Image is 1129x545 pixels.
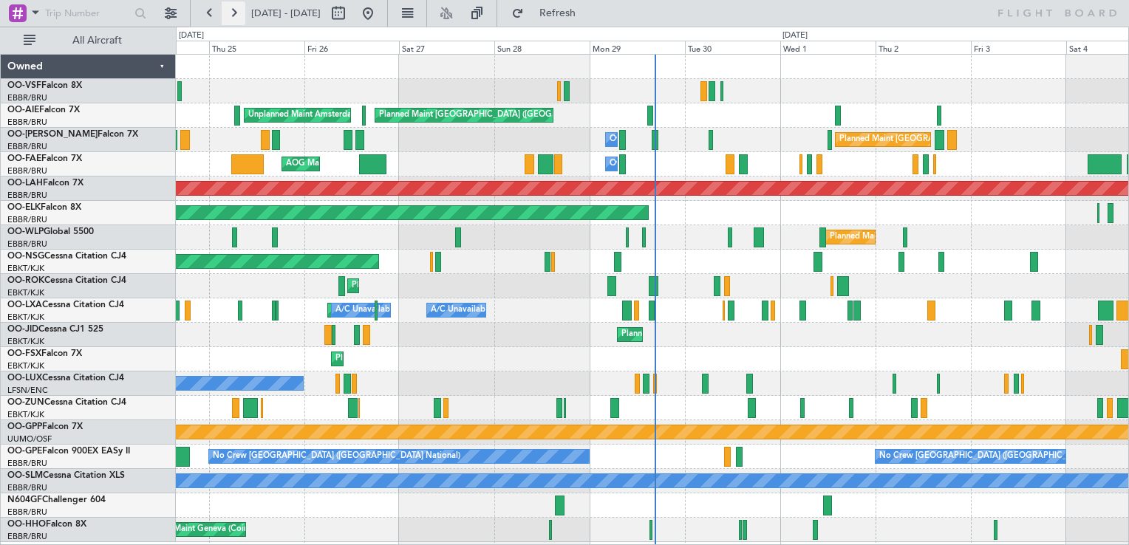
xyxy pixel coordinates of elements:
[7,409,44,420] a: EBKT/KJK
[352,275,524,297] div: Planned Maint Kortrijk-[GEOGRAPHIC_DATA]
[830,226,936,248] div: Planned Maint Milan (Linate)
[7,398,44,407] span: OO-ZUN
[16,29,160,52] button: All Aircraft
[7,276,44,285] span: OO-ROK
[7,227,94,236] a: OO-WLPGlobal 5500
[379,104,612,126] div: Planned Maint [GEOGRAPHIC_DATA] ([GEOGRAPHIC_DATA])
[251,7,321,20] span: [DATE] - [DATE]
[621,323,794,346] div: Planned Maint Kortrijk-[GEOGRAPHIC_DATA]
[304,41,400,54] div: Fri 26
[7,117,47,128] a: EBBR/BRU
[335,348,508,370] div: Planned Maint Kortrijk-[GEOGRAPHIC_DATA]
[494,41,590,54] div: Sun 28
[7,190,47,201] a: EBBR/BRU
[399,41,494,54] div: Sat 27
[7,520,86,529] a: OO-HHOFalcon 8X
[7,130,98,139] span: OO-[PERSON_NAME]
[527,8,589,18] span: Refresh
[7,496,106,504] a: N604GFChallenger 604
[45,2,130,24] input: Trip Number
[7,301,124,309] a: OO-LXACessna Citation CJ4
[7,374,124,383] a: OO-LUXCessna Citation CJ4
[7,496,42,504] span: N604GF
[7,458,47,469] a: EBBR/BRU
[209,41,304,54] div: Thu 25
[7,301,42,309] span: OO-LXA
[7,263,44,274] a: EBKT/KJK
[7,471,125,480] a: OO-SLMCessna Citation XLS
[7,422,83,431] a: OO-GPPFalcon 7X
[7,433,52,445] a: UUMO/OSF
[7,276,126,285] a: OO-ROKCessna Citation CJ4
[7,422,42,431] span: OO-GPP
[141,518,263,541] div: Planned Maint Geneva (Cointrin)
[7,106,39,114] span: OO-AIE
[7,214,47,225] a: EBBR/BRU
[335,299,610,321] div: A/C Unavailable [GEOGRAPHIC_DATA] ([GEOGRAPHIC_DATA] National)
[7,336,44,347] a: EBKT/KJK
[7,130,138,139] a: OO-[PERSON_NAME]Falcon 7X
[7,203,81,212] a: OO-ELKFalcon 8X
[7,141,47,152] a: EBBR/BRU
[7,227,44,236] span: OO-WLP
[7,203,41,212] span: OO-ELK
[971,41,1066,54] div: Fri 3
[7,312,44,323] a: EBKT/KJK
[7,349,41,358] span: OO-FSX
[7,447,42,456] span: OO-GPE
[7,447,130,456] a: OO-GPEFalcon 900EX EASy II
[179,30,204,42] div: [DATE]
[7,252,44,261] span: OO-NSG
[610,128,710,151] div: Owner Melsbroek Air Base
[782,30,808,42] div: [DATE]
[7,325,38,334] span: OO-JID
[780,41,876,54] div: Wed 1
[7,398,126,407] a: OO-ZUNCessna Citation CJ4
[7,81,41,90] span: OO-VSF
[7,287,44,298] a: EBKT/KJK
[7,154,41,163] span: OO-FAE
[7,482,47,493] a: EBBR/BRU
[7,179,43,188] span: OO-LAH
[7,349,82,358] a: OO-FSXFalcon 7X
[7,92,47,103] a: EBBR/BRU
[879,445,1127,467] div: No Crew [GEOGRAPHIC_DATA] ([GEOGRAPHIC_DATA] National)
[7,325,103,334] a: OO-JIDCessna CJ1 525
[213,445,460,467] div: No Crew [GEOGRAPHIC_DATA] ([GEOGRAPHIC_DATA] National)
[7,154,82,163] a: OO-FAEFalcon 7X
[685,41,780,54] div: Tue 30
[839,128,1107,151] div: Planned Maint [GEOGRAPHIC_DATA] ([GEOGRAPHIC_DATA] National)
[7,520,46,529] span: OO-HHO
[286,153,465,175] div: AOG Maint [US_STATE] ([GEOGRAPHIC_DATA])
[7,507,47,518] a: EBBR/BRU
[7,471,43,480] span: OO-SLM
[7,252,126,261] a: OO-NSGCessna Citation CJ4
[7,179,83,188] a: OO-LAHFalcon 7X
[590,41,685,54] div: Mon 29
[38,35,156,46] span: All Aircraft
[610,153,710,175] div: Owner Melsbroek Air Base
[7,374,42,383] span: OO-LUX
[505,1,593,25] button: Refresh
[7,239,47,250] a: EBBR/BRU
[431,299,492,321] div: A/C Unavailable
[7,531,47,542] a: EBBR/BRU
[7,81,82,90] a: OO-VSFFalcon 8X
[7,106,80,114] a: OO-AIEFalcon 7X
[7,385,48,396] a: LFSN/ENC
[248,104,398,126] div: Unplanned Maint Amsterdam (Schiphol)
[7,165,47,176] a: EBBR/BRU
[876,41,971,54] div: Thu 2
[7,360,44,371] a: EBKT/KJK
